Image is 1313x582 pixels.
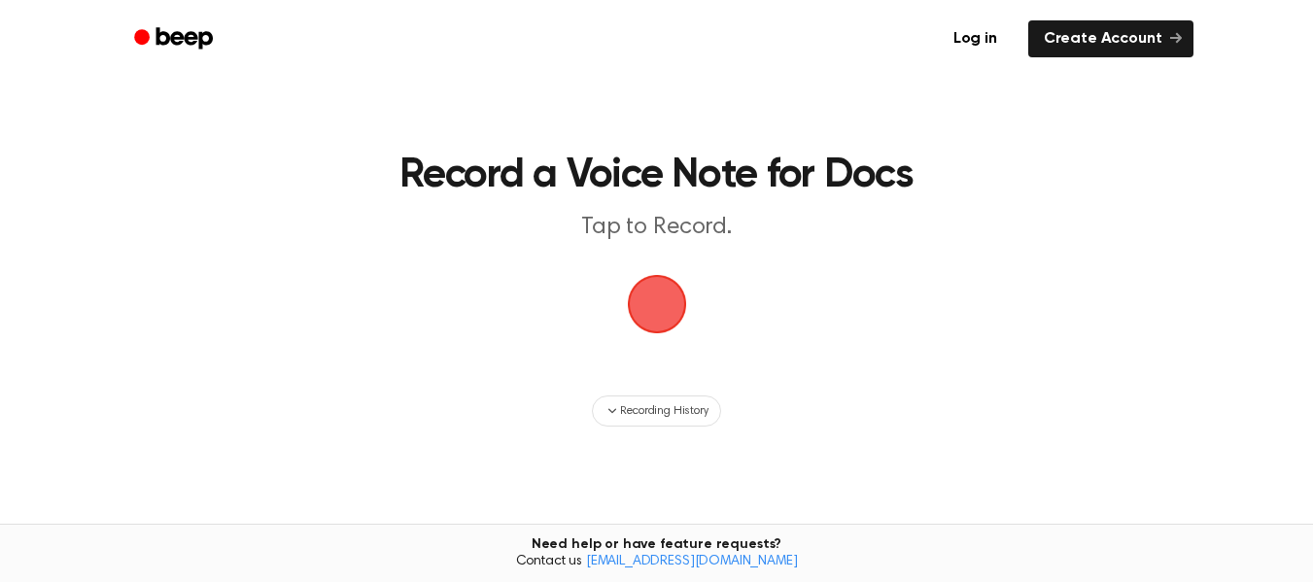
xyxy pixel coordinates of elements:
[1028,20,1193,57] a: Create Account
[934,17,1017,61] a: Log in
[586,555,798,568] a: [EMAIL_ADDRESS][DOMAIN_NAME]
[592,395,720,427] button: Recording History
[628,275,686,333] img: Beep Logo
[620,402,708,420] span: Recording History
[12,554,1301,571] span: Contact us
[121,20,230,58] a: Beep
[284,212,1030,244] p: Tap to Record.
[210,155,1103,196] h1: Record a Voice Note for Docs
